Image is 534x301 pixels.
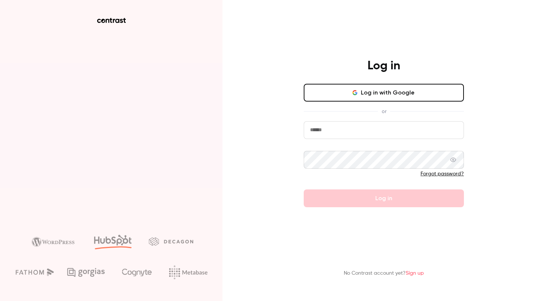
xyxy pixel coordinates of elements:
p: No Contrast account yet? [344,269,424,277]
button: Log in with Google [304,84,464,102]
span: or [378,107,390,115]
h4: Log in [367,59,400,73]
a: Forgot password? [421,171,464,176]
img: decagon [149,237,193,245]
a: Sign up [406,271,424,276]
